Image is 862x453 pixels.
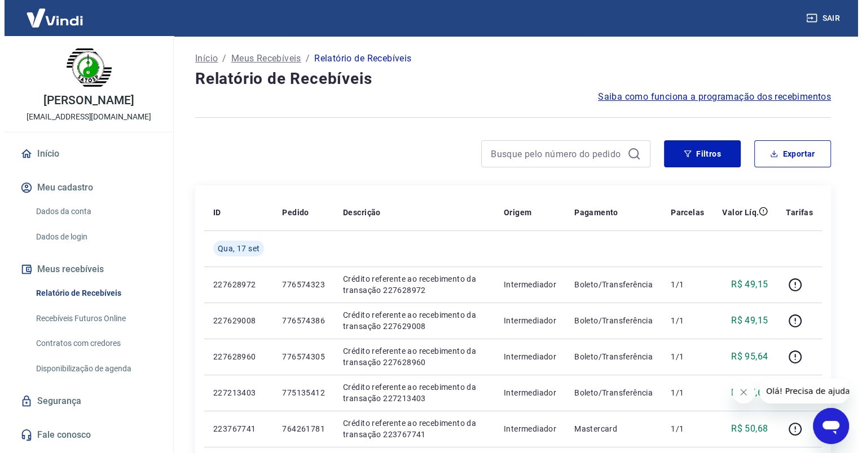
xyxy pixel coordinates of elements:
p: 223767741 [209,423,260,434]
p: Boleto/Transferência [570,351,648,362]
p: 1/1 [666,279,700,290]
p: R$ 49,15 [727,278,763,291]
img: Vindi [14,1,87,35]
p: 776574386 [278,315,320,326]
p: Crédito referente ao recebimento da transação 227628972 [338,273,481,296]
p: 227628960 [209,351,260,362]
p: Origem [499,207,527,218]
button: Meu cadastro [14,175,155,200]
p: R$ 49,15 [727,314,763,327]
iframe: Mensagem da empresa [755,379,845,403]
p: Intermediador [499,315,552,326]
p: R$ 97,64 [727,386,763,399]
h4: Relatório de Recebíveis [191,68,826,90]
p: Pagamento [570,207,614,218]
input: Busque pelo número do pedido [486,145,618,162]
p: Intermediador [499,387,552,398]
p: 1/1 [666,423,700,434]
p: Pedido [278,207,304,218]
p: R$ 50,68 [727,422,763,436]
p: 1/1 [666,351,700,362]
p: ID [209,207,217,218]
a: Dados de login [27,225,155,248]
p: Descrição [338,207,376,218]
p: Tarifas [781,207,808,218]
a: Saiba como funciona a programação dos recebimentos [593,90,826,104]
p: Crédito referente ao recebimento da transação 227628960 [338,345,481,368]
p: Intermediador [499,279,552,290]
p: Crédito referente ao recebimento da transação 227213403 [338,381,481,404]
button: Sair [799,8,840,29]
a: Recebíveis Futuros Online [27,307,155,330]
p: 776574323 [278,279,320,290]
p: / [301,52,305,65]
a: Dados da conta [27,200,155,223]
p: Boleto/Transferência [570,387,648,398]
p: 764261781 [278,423,320,434]
a: Disponibilização de agenda [27,357,155,380]
a: Fale conosco [14,423,155,447]
span: Qua, 17 set [213,243,255,254]
iframe: Fechar mensagem [728,381,750,403]
p: Relatório de Recebíveis [310,52,407,65]
a: Meus Recebíveis [227,52,297,65]
p: 776574305 [278,351,320,362]
p: Intermediador [499,423,552,434]
p: 1/1 [666,315,700,326]
a: Início [191,52,213,65]
p: 227628972 [209,279,260,290]
span: Olá! Precisa de ajuda? [7,8,95,17]
p: Boleto/Transferência [570,315,648,326]
p: [PERSON_NAME] [39,95,129,106]
p: Crédito referente ao recebimento da transação 227629008 [338,309,481,332]
a: Relatório de Recebíveis [27,282,155,305]
p: R$ 95,64 [727,350,763,363]
button: Meus recebíveis [14,257,155,282]
a: Segurança [14,389,155,414]
p: / [218,52,222,65]
p: Boleto/Transferência [570,279,648,290]
a: Início [14,141,155,166]
a: Contratos com credores [27,332,155,355]
p: 1/1 [666,387,700,398]
p: Parcelas [666,207,700,218]
p: 227213403 [209,387,260,398]
p: Mastercard [570,423,648,434]
p: Intermediador [499,351,552,362]
button: Exportar [750,140,826,167]
button: Filtros [659,140,736,167]
img: 05f77479-e145-444d-9b3c-0aaf0a3ab483.jpeg [62,45,107,90]
p: 775135412 [278,387,320,398]
p: Valor Líq. [718,207,754,218]
p: [EMAIL_ADDRESS][DOMAIN_NAME] [22,111,147,123]
p: Crédito referente ao recebimento da transação 223767741 [338,418,481,440]
iframe: Botão para abrir a janela de mensagens [808,408,845,444]
p: 227629008 [209,315,260,326]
